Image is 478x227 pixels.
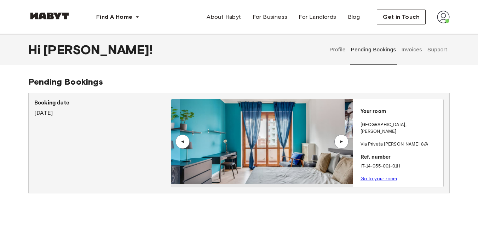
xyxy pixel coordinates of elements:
[338,140,345,144] div: ▲
[91,10,145,24] button: Find A Home
[28,76,103,87] span: Pending Bookings
[361,153,440,161] p: Ref. number
[179,140,186,144] div: ▲
[329,34,347,65] button: Profile
[383,13,420,21] span: Get in Touch
[180,99,361,184] img: Image of the room
[377,10,426,24] button: Get in Touch
[361,141,440,148] p: Via Privata [PERSON_NAME] 8/A
[34,99,171,107] p: Booking date
[44,42,153,57] span: [PERSON_NAME] !
[28,42,44,57] span: Hi
[253,13,288,21] span: For Business
[247,10,293,24] a: For Business
[437,11,450,23] img: avatar
[361,108,440,116] p: Your room
[361,163,440,170] p: IT-14-055-001-01H
[426,34,448,65] button: Support
[342,10,366,24] a: Blog
[361,121,440,135] p: [GEOGRAPHIC_DATA] , [PERSON_NAME]
[34,99,171,117] div: [DATE]
[207,13,241,21] span: About Habyt
[293,10,342,24] a: For Landlords
[28,12,71,19] img: Habyt
[201,10,247,24] a: About Habyt
[350,34,397,65] button: Pending Bookings
[401,34,423,65] button: Invoices
[361,176,397,181] a: Go to your room
[348,13,360,21] span: Blog
[299,13,336,21] span: For Landlords
[96,13,132,21] span: Find A Home
[327,34,450,65] div: user profile tabs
